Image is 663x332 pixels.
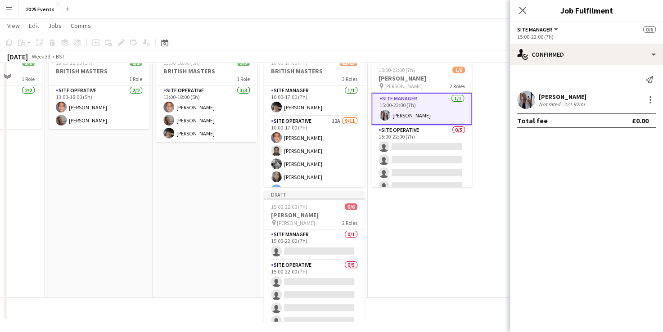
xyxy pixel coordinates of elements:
h3: BRITISH MASTERS [264,67,365,75]
a: View [4,20,23,31]
span: 15:00-22:00 (7h) [271,203,307,210]
app-job-card: 10:00-17:00 (7h)11/13BRITISH MASTERS3 RolesSite Manager1/110:00-17:00 (7h)[PERSON_NAME]Site Opera... [264,54,365,187]
a: Jobs [45,20,65,31]
app-job-card: 13:00-18:00 (5h)3/3BRITISH MASTERS1 RoleSite Operative3/313:00-18:00 (5h)[PERSON_NAME][PERSON_NAM... [156,54,257,142]
div: Not rated [539,101,562,108]
span: 1 Role [237,76,250,82]
span: [PERSON_NAME] [277,220,315,226]
span: [PERSON_NAME] [384,83,423,90]
app-card-role: Site Operative3/313:00-18:00 (5h)[PERSON_NAME][PERSON_NAME][PERSON_NAME] [156,85,257,142]
a: Edit [25,20,43,31]
app-job-card: Draft15:00-22:00 (7h)0/6[PERSON_NAME] [PERSON_NAME]2 RolesSite Manager0/115:00-22:00 (7h) Site Op... [264,191,365,324]
app-card-role: Site Manager0/115:00-22:00 (7h) [264,229,365,260]
span: Comms [71,22,91,30]
div: Confirmed [510,44,663,65]
span: 2 Roles [342,220,357,226]
span: 0/6 [345,203,357,210]
h3: Job Fulfilment [510,4,663,16]
app-job-card: 13:00-18:00 (5h)2/2BRITISH MASTERS1 RoleSite Operative2/213:00-18:00 (5h)[PERSON_NAME][PERSON_NAME] [49,54,149,129]
span: Week 33 [30,53,52,60]
span: 15:00-22:00 (7h) [379,67,415,73]
app-job-card: Draft15:00-22:00 (7h)1/6[PERSON_NAME] [PERSON_NAME]2 RolesSite Manager1/115:00-22:00 (7h)[PERSON_... [371,54,472,187]
span: View [7,22,20,30]
app-card-role: Site Operative0/515:00-22:00 (7h) [371,125,472,208]
a: Comms [67,20,95,31]
app-card-role: Site Manager1/110:00-17:00 (7h)[PERSON_NAME] [264,85,365,116]
h3: BRITISH MASTERS [156,67,257,75]
span: 0/6 [643,26,656,33]
span: Edit [29,22,39,30]
span: Site Manager [517,26,552,33]
div: [PERSON_NAME] [539,93,586,101]
button: 2025 Events [18,0,62,18]
app-card-role: Site Manager1/115:00-22:00 (7h)[PERSON_NAME] [371,93,472,125]
h3: [PERSON_NAME] [371,74,472,82]
h3: [PERSON_NAME] [264,211,365,219]
span: 1/6 [452,67,465,73]
span: 3 Roles [342,76,357,82]
div: [DATE] [7,52,28,61]
span: Jobs [48,22,62,30]
div: 15:00-22:00 (7h) [517,33,656,40]
div: BST [56,53,65,60]
div: £0.00 [632,116,649,125]
app-card-role: Site Operative12A9/1110:00-17:00 (7h)[PERSON_NAME][PERSON_NAME][PERSON_NAME][PERSON_NAME][PERSON_... [264,116,365,277]
span: 1 Role [129,76,142,82]
div: Draft [264,191,365,198]
span: 1 Role [22,76,35,82]
h3: BRITISH MASTERS [49,67,149,75]
div: Total fee [517,116,548,125]
app-card-role: Site Operative2/213:00-18:00 (5h)[PERSON_NAME][PERSON_NAME] [49,85,149,129]
div: 221.92mi [562,101,586,108]
span: 2 Roles [450,83,465,90]
button: Site Manager [517,26,559,33]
